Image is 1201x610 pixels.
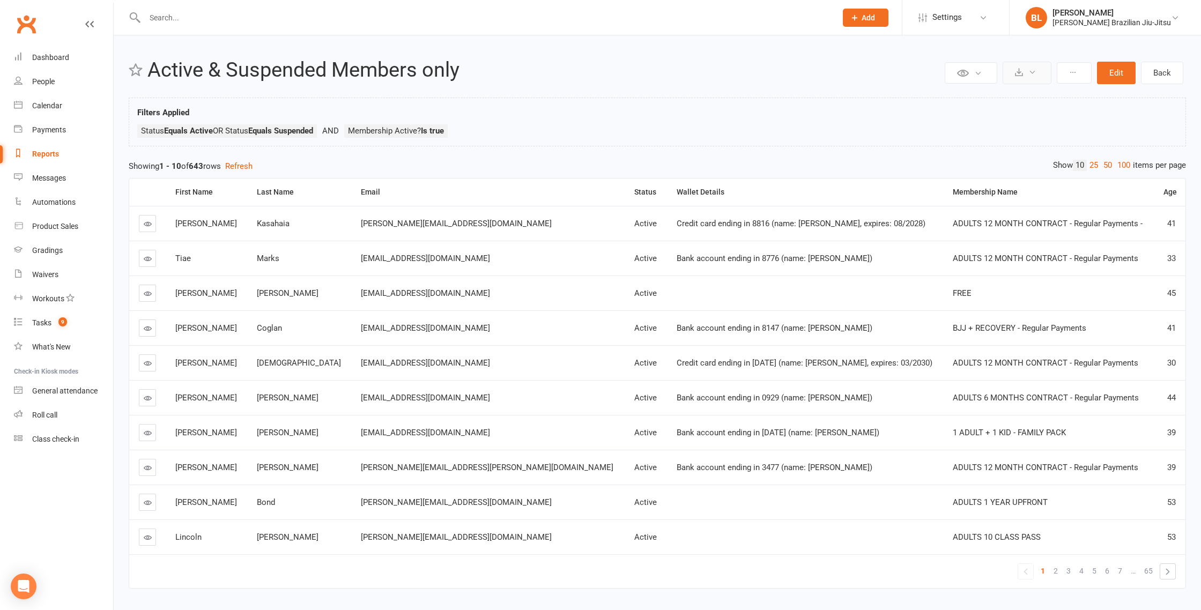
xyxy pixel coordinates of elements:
[14,335,113,359] a: What's New
[677,393,872,403] span: Bank account ending in 0929 (name: [PERSON_NAME])
[175,393,237,403] span: [PERSON_NAME]
[32,150,59,158] div: Reports
[1167,219,1176,228] span: 41
[953,428,1066,437] span: 1 ADULT + 1 KID - FAMILY PACK
[1167,393,1176,403] span: 44
[953,393,1139,403] span: ADULTS 6 MONTHS CONTRACT - Regular Payments
[257,188,343,196] div: Last Name
[1141,62,1183,84] a: Back
[953,358,1138,368] span: ADULTS 12 MONTH CONTRACT - Regular Payments
[953,323,1086,333] span: BJJ + RECOVERY - Regular Payments
[1101,563,1114,578] a: 6
[32,198,76,206] div: Automations
[32,222,78,230] div: Product Sales
[677,188,935,196] div: Wallet Details
[348,126,444,136] span: Membership Active?
[257,463,318,472] span: [PERSON_NAME]
[189,161,203,171] strong: 643
[32,246,63,255] div: Gradings
[175,532,202,542] span: Lincoln
[1097,62,1136,84] button: Edit
[175,428,237,437] span: [PERSON_NAME]
[634,323,657,333] span: Active
[137,108,189,117] strong: Filters Applied
[1079,563,1084,578] span: 4
[1075,563,1088,578] a: 4
[248,126,313,136] strong: Equals Suspended
[361,463,613,472] span: [PERSON_NAME][EMAIL_ADDRESS][PERSON_NAME][DOMAIN_NAME]
[634,288,657,298] span: Active
[634,497,657,507] span: Active
[1053,160,1186,171] div: Show items per page
[1118,563,1122,578] span: 7
[953,188,1145,196] div: Membership Name
[14,379,113,403] a: General attendance kiosk mode
[634,358,657,368] span: Active
[175,463,237,472] span: [PERSON_NAME]
[677,323,872,333] span: Bank account ending in 8147 (name: [PERSON_NAME])
[58,317,67,326] span: 9
[257,532,318,542] span: [PERSON_NAME]
[142,10,829,25] input: Search...
[32,77,55,86] div: People
[14,70,113,94] a: People
[634,532,657,542] span: Active
[1167,288,1176,298] span: 45
[1066,563,1071,578] span: 3
[1105,563,1109,578] span: 6
[1054,563,1058,578] span: 2
[634,254,657,263] span: Active
[14,214,113,239] a: Product Sales
[13,11,40,38] a: Clubworx
[32,53,69,62] div: Dashboard
[175,358,237,368] span: [PERSON_NAME]
[1101,160,1115,171] a: 50
[32,318,51,327] div: Tasks
[1092,563,1096,578] span: 5
[14,403,113,427] a: Roll call
[677,219,925,228] span: Credit card ending in 8816 (name: [PERSON_NAME], expires: 08/2028)
[1041,563,1045,578] span: 1
[1144,563,1153,578] span: 65
[225,160,253,173] button: Refresh
[1026,7,1047,28] div: BL
[1167,254,1176,263] span: 33
[14,46,113,70] a: Dashboard
[159,161,181,171] strong: 1 - 10
[1073,160,1087,171] a: 10
[32,386,98,395] div: General attendance
[14,142,113,166] a: Reports
[175,288,237,298] span: [PERSON_NAME]
[1140,563,1157,578] a: 65
[953,463,1138,472] span: ADULTS 12 MONTH CONTRACT - Regular Payments
[1062,563,1075,578] a: 3
[175,497,237,507] span: [PERSON_NAME]
[175,254,191,263] span: Tiae
[32,125,66,134] div: Payments
[634,219,657,228] span: Active
[14,287,113,311] a: Workouts
[421,126,444,136] strong: Is true
[677,254,872,263] span: Bank account ending in 8776 (name: [PERSON_NAME])
[257,288,318,298] span: [PERSON_NAME]
[14,190,113,214] a: Automations
[257,428,318,437] span: [PERSON_NAME]
[1018,564,1033,579] a: «
[634,428,657,437] span: Active
[1052,18,1171,27] div: [PERSON_NAME] Brazilian Jiu-Jitsu
[361,219,552,228] span: [PERSON_NAME][EMAIL_ADDRESS][DOMAIN_NAME]
[32,411,57,419] div: Roll call
[361,254,490,263] span: [EMAIL_ADDRESS][DOMAIN_NAME]
[953,288,972,298] span: FREE
[953,219,1143,228] span: ADULTS 12 MONTH CONTRACT - Regular Payments -
[1167,497,1176,507] span: 53
[1036,563,1049,578] a: 1
[32,343,71,351] div: What's New
[361,428,490,437] span: [EMAIL_ADDRESS][DOMAIN_NAME]
[213,126,313,136] span: OR Status
[1167,428,1176,437] span: 39
[1087,160,1101,171] a: 25
[843,9,888,27] button: Add
[862,13,875,22] span: Add
[953,254,1138,263] span: ADULTS 12 MONTH CONTRACT - Regular Payments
